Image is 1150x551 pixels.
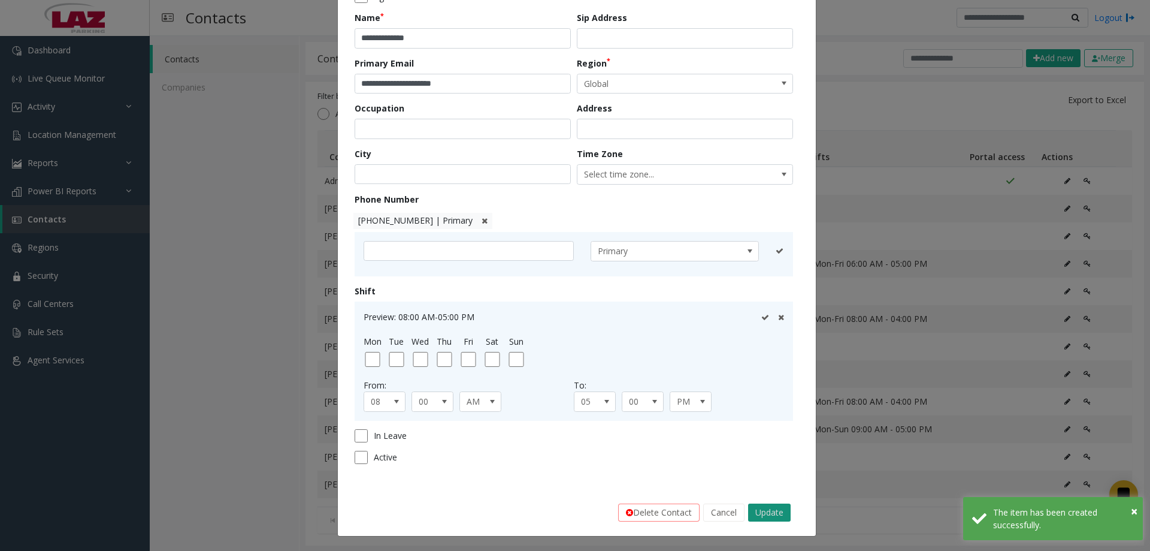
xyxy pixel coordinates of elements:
label: Tue [389,335,404,348]
label: Wed [411,335,429,348]
label: Sat [486,335,498,348]
label: Time Zone [577,147,623,160]
label: Region [577,57,610,70]
span: Select time zone... [577,165,749,184]
button: Delete Contact [618,504,700,522]
label: Phone Number [355,193,419,206]
span: [PHONE_NUMBER] | Primary [358,215,473,226]
span: 00 [622,392,655,411]
button: Cancel [703,504,745,522]
label: Fri [464,335,473,348]
label: Occupation [355,102,404,115]
span: Primary [591,242,725,261]
div: To: [574,379,784,392]
label: Shift [355,285,376,297]
span: PM [670,392,703,411]
button: Update [748,504,791,522]
span: Active [374,451,397,463]
span: Global [577,74,749,94]
span: 00 [412,392,444,411]
button: Close [1131,502,1137,520]
div: The item has been created successfully. [993,506,1134,531]
label: Thu [437,335,452,348]
label: Primary Email [355,57,414,70]
span: In Leave [374,429,407,442]
span: Preview: 08:00 AM-05:00 PM [364,311,474,323]
span: 05 [574,392,607,411]
label: Mon [364,335,382,348]
span: × [1131,503,1137,519]
span: 08 [364,392,397,411]
label: Address [577,102,612,115]
label: Sun [509,335,523,348]
div: From: [364,379,574,392]
span: AM [460,392,492,411]
label: City [355,147,371,160]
